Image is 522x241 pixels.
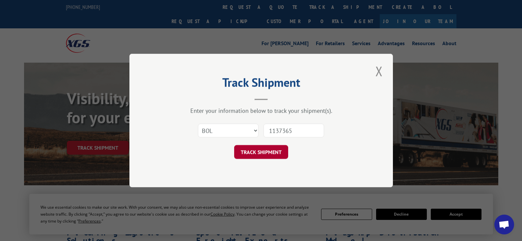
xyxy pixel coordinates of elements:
button: TRACK SHIPMENT [234,145,288,159]
div: Enter your information below to track your shipment(s). [162,107,360,114]
input: Number(s) [263,124,324,137]
a: Open chat [494,215,514,234]
button: Close modal [373,62,385,80]
h2: Track Shipment [162,78,360,90]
